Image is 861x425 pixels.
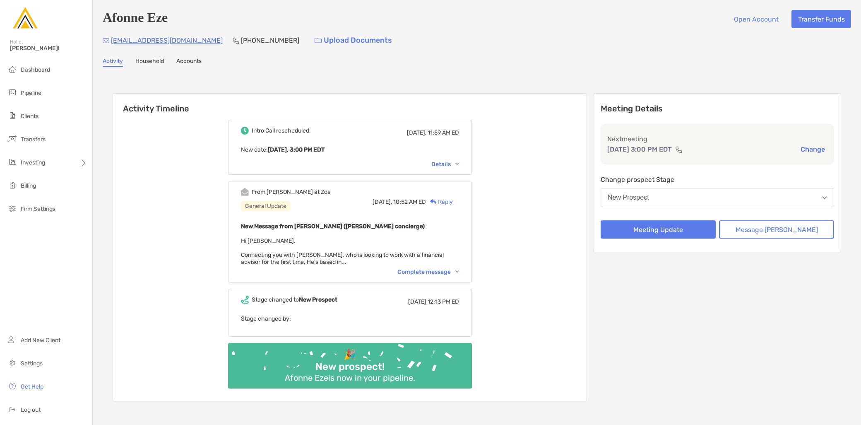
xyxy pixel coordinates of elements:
[252,296,337,303] div: Stage changed to
[455,270,459,273] img: Chevron icon
[312,361,388,373] div: New prospect!
[228,343,472,382] img: Confetti
[393,198,426,205] span: 10:52 AM ED
[607,134,827,144] p: Next meeting
[21,360,43,367] span: Settings
[176,58,202,67] a: Accounts
[241,223,425,230] b: New Message from [PERSON_NAME] ([PERSON_NAME] concierge)
[21,113,38,120] span: Clients
[7,134,17,144] img: transfers icon
[7,111,17,121] img: clients icon
[426,198,453,206] div: Reply
[10,3,40,33] img: Zoe Logo
[408,298,426,305] span: [DATE]
[373,198,392,205] span: [DATE],
[241,314,459,324] p: Stage changed by:
[252,188,331,196] div: From [PERSON_NAME] at Zoe
[315,38,322,43] img: button icon
[430,199,436,205] img: Reply icon
[601,104,834,114] p: Meeting Details
[7,64,17,74] img: dashboard icon
[268,146,325,153] b: [DATE], 3:00 PM EDT
[607,144,672,155] p: [DATE] 3:00 PM EDT
[428,298,459,305] span: 12:13 PM ED
[252,127,311,134] div: Intro Call rescheduled.
[21,66,50,73] span: Dashboard
[608,194,649,201] div: New Prospect
[7,335,17,345] img: add_new_client icon
[103,38,109,43] img: Email Icon
[21,383,43,390] span: Get Help
[7,203,17,213] img: firm-settings icon
[601,220,716,239] button: Meeting Update
[7,87,17,97] img: pipeline icon
[241,237,444,266] span: Hi [PERSON_NAME], Connecting you with [PERSON_NAME], who is looking to work with a financial advi...
[21,337,60,344] span: Add New Client
[675,146,683,153] img: communication type
[798,145,827,154] button: Change
[111,35,223,46] p: [EMAIL_ADDRESS][DOMAIN_NAME]
[281,373,418,383] div: Afonne Eze is now in your pipeline.
[21,205,55,212] span: Firm Settings
[241,201,291,211] div: General Update
[135,58,164,67] a: Household
[822,196,827,199] img: Open dropdown arrow
[21,89,41,97] span: Pipeline
[10,45,87,52] span: [PERSON_NAME]!
[7,381,17,391] img: get-help icon
[241,188,249,196] img: Event icon
[241,145,459,155] p: New date :
[455,163,459,165] img: Chevron icon
[241,296,249,304] img: Event icon
[397,268,459,275] div: Complete message
[241,127,249,135] img: Event icon
[299,296,337,303] b: New Prospect
[21,182,36,189] span: Billing
[21,136,46,143] span: Transfers
[601,188,834,207] button: New Prospect
[7,180,17,190] img: billing icon
[7,404,17,414] img: logout icon
[103,10,168,28] h4: Afonne Eze
[791,10,851,28] button: Transfer Funds
[7,358,17,368] img: settings icon
[233,37,239,44] img: Phone Icon
[21,159,45,166] span: Investing
[309,31,397,49] a: Upload Documents
[103,58,123,67] a: Activity
[241,35,299,46] p: [PHONE_NUMBER]
[601,174,834,185] p: Change prospect Stage
[719,220,834,239] button: Message [PERSON_NAME]
[7,157,17,167] img: investing icon
[727,10,785,28] button: Open Account
[340,349,359,361] div: 🎉
[407,129,426,136] span: [DATE],
[428,129,459,136] span: 11:59 AM ED
[113,94,587,113] h6: Activity Timeline
[431,161,459,168] div: Details
[21,406,41,413] span: Log out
